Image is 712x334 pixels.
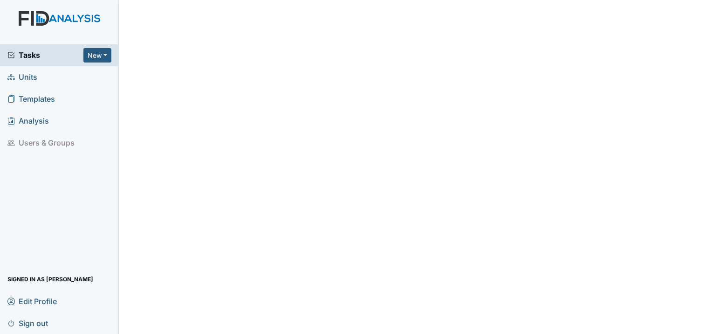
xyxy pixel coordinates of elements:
[7,49,83,61] a: Tasks
[7,114,49,128] span: Analysis
[7,294,57,308] span: Edit Profile
[83,48,111,63] button: New
[7,70,37,84] span: Units
[7,92,55,106] span: Templates
[7,316,48,330] span: Sign out
[7,272,93,286] span: Signed in as [PERSON_NAME]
